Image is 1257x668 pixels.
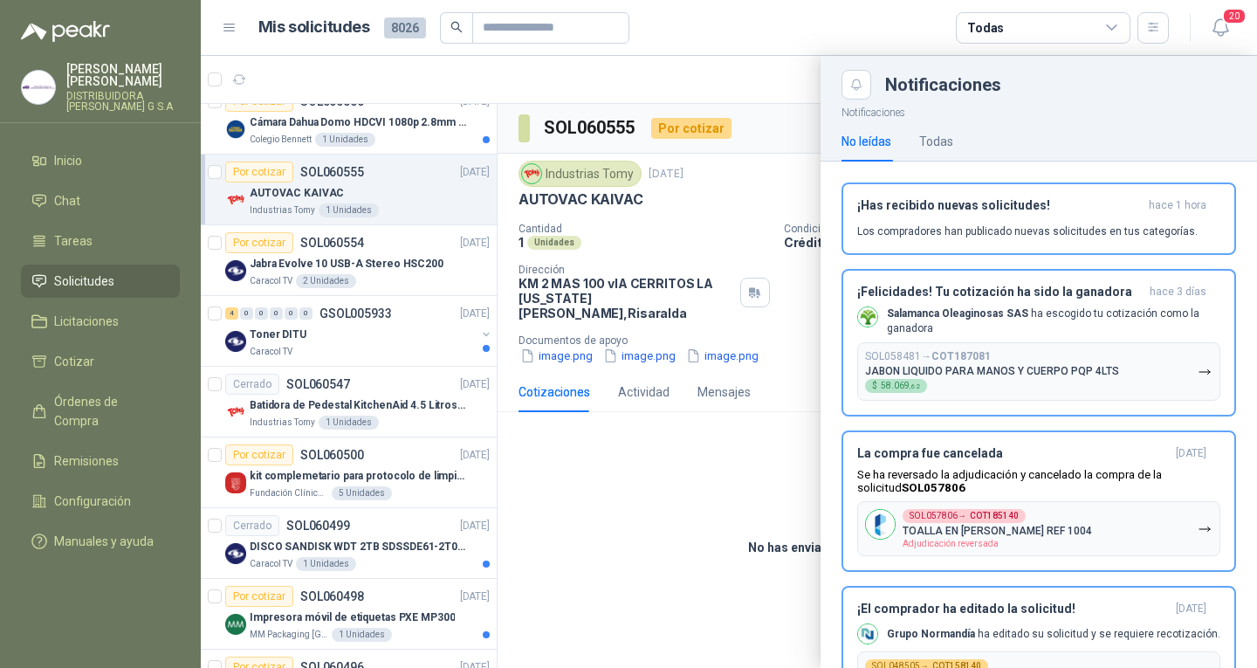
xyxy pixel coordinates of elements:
a: Chat [21,184,180,217]
p: ha escogido tu cotización como la ganadora [887,306,1220,336]
span: Inicio [54,151,82,170]
p: SOL058481 → [865,350,991,363]
p: Notificaciones [821,100,1257,121]
a: Solicitudes [21,265,180,298]
span: 20 [1222,8,1247,24]
a: Remisiones [21,444,180,478]
b: Salamanca Oleaginosas SAS [887,307,1028,320]
b: COT187081 [931,350,991,362]
h3: ¡Felicidades! Tu cotización ha sido la ganadora [857,285,1143,300]
a: Tareas [21,224,180,258]
p: Los compradores han publicado nuevas solicitudes en tus categorías. [857,224,1198,239]
p: ha editado su solicitud y se requiere recotización. [887,627,1220,642]
div: Todas [919,132,953,151]
span: hace 1 hora [1149,198,1206,213]
p: TOALLA EN [PERSON_NAME] REF 1004 [903,525,1092,537]
button: ¡Has recibido nuevas solicitudes!hace 1 hora Los compradores han publicado nuevas solicitudes en ... [841,182,1236,255]
span: Configuración [54,492,131,511]
div: Todas [967,18,1004,38]
span: Órdenes de Compra [54,392,163,430]
img: Company Logo [866,510,895,539]
button: SOL058481→COT187081JABON LIQUIDO PARA MANOS Y CUERPO PQP 4LTS$58.069,62 [857,342,1220,401]
a: Órdenes de Compra [21,385,180,437]
span: Chat [54,191,80,210]
button: Company LogoSOL057806→COT185140TOALLA EN [PERSON_NAME] REF 1004Adjudicación reversada [857,501,1220,556]
span: Cotizar [54,352,94,371]
a: Licitaciones [21,305,180,338]
span: search [450,21,463,33]
div: $ [865,379,927,393]
span: Remisiones [54,451,119,471]
p: [PERSON_NAME] [PERSON_NAME] [66,63,180,87]
div: No leídas [841,132,891,151]
p: Se ha reversado la adjudicación y cancelado la compra de la solicitud [857,468,1220,494]
span: Adjudicación reversada [903,539,999,548]
span: Solicitudes [54,272,114,291]
h3: La compra fue cancelada [857,446,1169,461]
a: Inicio [21,144,180,177]
img: Logo peakr [21,21,110,42]
span: 8026 [384,17,426,38]
span: [DATE] [1176,602,1206,616]
h3: ¡Has recibido nuevas solicitudes! [857,198,1142,213]
button: ¡Felicidades! Tu cotización ha sido la ganadorahace 3 días Company LogoSalamanca Oleaginosas SAS ... [841,269,1236,417]
span: Tareas [54,231,93,251]
img: Company Logo [858,624,877,644]
span: Licitaciones [54,312,119,331]
b: COT185140 [970,512,1019,520]
h1: Mis solicitudes [258,15,370,40]
a: Cotizar [21,345,180,378]
span: hace 3 días [1150,285,1206,300]
span: ,62 [910,382,920,390]
button: 20 [1205,12,1236,44]
a: Manuales y ayuda [21,525,180,558]
b: Grupo Normandía [887,628,975,640]
img: Company Logo [858,307,877,327]
p: JABON LIQUIDO PARA MANOS Y CUERPO PQP 4LTS [865,365,1119,377]
span: 58.069 [881,382,920,390]
img: Company Logo [22,71,55,104]
p: DISTRIBUIDORA [PERSON_NAME] G S.A [66,91,180,112]
button: La compra fue cancelada[DATE] Se ha reversado la adjudicación y cancelado la compra de la solicit... [841,430,1236,572]
div: Notificaciones [885,76,1236,93]
a: Configuración [21,485,180,518]
h3: ¡El comprador ha editado la solicitud! [857,602,1169,616]
span: [DATE] [1176,446,1206,461]
span: Manuales y ayuda [54,532,154,551]
button: Close [841,70,871,100]
b: SOL057806 [902,481,965,494]
div: SOL057806 → [903,509,1026,523]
